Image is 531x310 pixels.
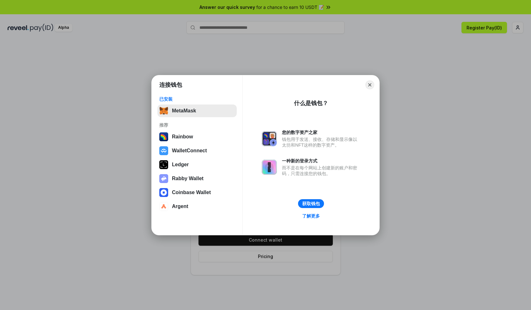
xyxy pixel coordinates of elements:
[172,134,193,140] div: Rainbow
[159,81,182,89] h1: 连接钱包
[262,131,277,146] img: svg+xml,%3Csvg%20xmlns%3D%22http%3A%2F%2Fwww.w3.org%2F2000%2Fsvg%22%20fill%3D%22none%22%20viewBox...
[159,132,168,141] img: svg+xml,%3Csvg%20width%3D%22120%22%20height%3D%22120%22%20viewBox%3D%220%200%20120%20120%22%20fil...
[282,165,360,176] div: 而不是在每个网站上创建新的账户和密码，只需连接您的钱包。
[159,122,235,128] div: 推荐
[157,158,237,171] button: Ledger
[159,174,168,183] img: svg+xml,%3Csvg%20xmlns%3D%22http%3A%2F%2Fwww.w3.org%2F2000%2Fsvg%22%20fill%3D%22none%22%20viewBox...
[172,190,211,195] div: Coinbase Wallet
[159,160,168,169] img: svg+xml,%3Csvg%20xmlns%3D%22http%3A%2F%2Fwww.w3.org%2F2000%2Fsvg%22%20width%3D%2228%22%20height%3...
[298,212,324,220] a: 了解更多
[157,186,237,199] button: Coinbase Wallet
[157,172,237,185] button: Rabby Wallet
[157,104,237,117] button: MetaMask
[172,148,207,154] div: WalletConnect
[159,146,168,155] img: svg+xml,%3Csvg%20width%3D%2228%22%20height%3D%2228%22%20viewBox%3D%220%200%2028%2028%22%20fill%3D...
[159,96,235,102] div: 已安装
[172,176,204,181] div: Rabby Wallet
[262,160,277,175] img: svg+xml,%3Csvg%20xmlns%3D%22http%3A%2F%2Fwww.w3.org%2F2000%2Fsvg%22%20fill%3D%22none%22%20viewBox...
[159,106,168,115] img: svg+xml,%3Csvg%20fill%3D%22none%22%20height%3D%2233%22%20viewBox%3D%220%200%2035%2033%22%20width%...
[282,158,360,164] div: 一种新的登录方式
[172,204,188,209] div: Argent
[298,199,324,208] button: 获取钱包
[302,201,320,206] div: 获取钱包
[282,136,360,148] div: 钱包用于发送、接收、存储和显示像以太坊和NFT这样的数字资产。
[157,200,237,213] button: Argent
[172,162,189,168] div: Ledger
[282,130,360,135] div: 您的数字资产之家
[172,108,196,114] div: MetaMask
[294,99,328,107] div: 什么是钱包？
[365,80,374,89] button: Close
[159,188,168,197] img: svg+xml,%3Csvg%20width%3D%2228%22%20height%3D%2228%22%20viewBox%3D%220%200%2028%2028%22%20fill%3D...
[302,213,320,219] div: 了解更多
[157,130,237,143] button: Rainbow
[159,202,168,211] img: svg+xml,%3Csvg%20width%3D%2228%22%20height%3D%2228%22%20viewBox%3D%220%200%2028%2028%22%20fill%3D...
[157,144,237,157] button: WalletConnect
